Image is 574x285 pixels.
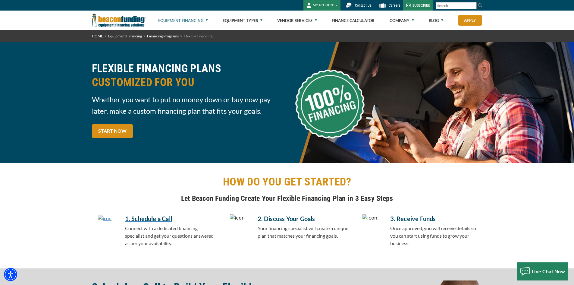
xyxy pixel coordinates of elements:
[332,11,375,30] a: Finance Calculator
[223,11,262,30] a: Equipment Types
[258,214,350,223] h5: 2. Discuss Your Goals
[355,3,371,8] span: Contact Us
[125,225,214,246] span: Connect with a dedicated financing specialist and get your questions answered as per your availab...
[92,34,103,38] a: HOME
[436,2,477,9] input: Search
[108,34,142,38] a: Equipment Financing
[362,214,377,222] img: icon
[478,3,482,8] img: Search
[389,3,400,8] span: Careers
[4,268,17,281] div: Accessibility Menu
[92,11,146,30] img: Beacon Funding Corporation logo
[184,34,212,38] span: Flexible Financing
[98,214,111,244] a: icon
[390,214,482,223] h5: 3. Receive Funds
[470,3,475,8] a: Clear search text
[532,268,565,274] span: Live Chat Now
[458,15,482,26] a: Apply
[277,11,317,30] a: Vendor Services
[92,175,482,189] h2: HOW DO YOU GET STARTED?
[258,225,348,239] span: Your financing specialist will create a unique plan that matches your financing goals.
[147,34,179,38] a: Financing Programs
[92,193,482,204] h4: Let Beacon Funding Create Your Flexible Financing Plan in 3 Easy Steps
[92,75,284,89] span: CUSTOMIZED FOR YOU
[429,11,443,30] a: Blog
[92,94,284,117] span: Whether you want to put no money down or buy now pay later, make a custom financing plan that fit...
[390,11,414,30] a: Company
[98,215,111,222] img: icon
[92,62,284,89] h2: FLEXIBLE FINANCING PLANS
[158,11,208,30] a: Equipment Financing
[517,262,568,280] button: Live Chat Now
[92,124,133,138] a: START NOW
[230,214,245,222] img: icon
[390,225,476,246] span: Once approved, you will receive details so you can start using funds to grow your business.
[125,214,217,223] a: 1. Schedule a Call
